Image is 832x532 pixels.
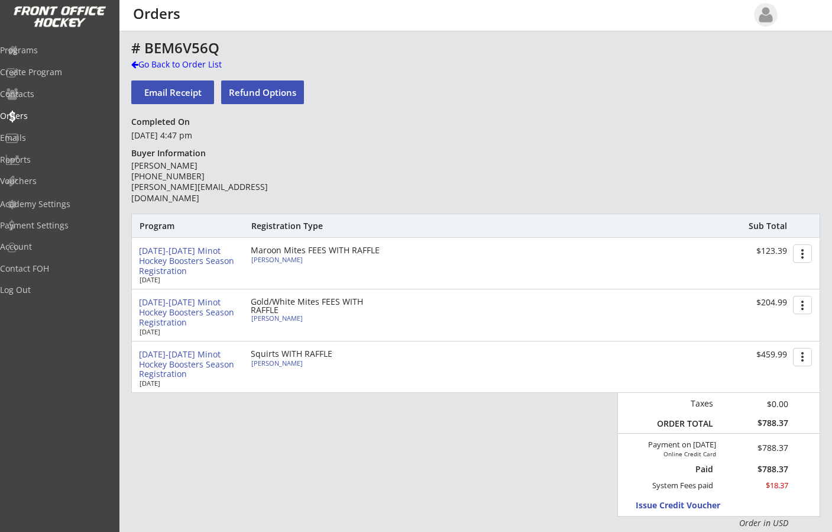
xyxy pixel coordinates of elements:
div: $788.37 [731,444,788,452]
div: Order in USD [652,517,788,529]
div: Program [140,221,203,231]
div: [DATE] 4:47 pm [131,130,302,141]
div: [DATE] [140,328,234,335]
div: $18.37 [721,481,788,491]
div: [DATE]-[DATE] Minot Hockey Boosters Season Registration [139,298,241,327]
div: [PERSON_NAME] [251,315,383,321]
div: ORDER TOTAL [652,418,713,429]
button: more_vert [793,296,812,314]
div: Buyer Information [131,148,211,159]
div: [DATE]-[DATE] Minot Hockey Boosters Season Registration [139,350,241,379]
button: Issue Credit Voucher [636,497,745,513]
button: more_vert [793,244,812,263]
div: Squirts WITH RAFFLE [251,350,387,358]
div: $0.00 [721,398,788,410]
div: Sub Total [736,221,787,231]
div: Paid [659,464,713,475]
div: [DATE]-[DATE] Minot Hockey Boosters Season Registration [139,246,241,276]
div: Payment on [DATE] [622,440,716,450]
div: $204.99 [714,298,787,308]
div: [PERSON_NAME] [251,360,383,366]
div: Online Credit Card [649,450,716,457]
button: more_vert [793,348,812,366]
div: Registration Type [251,221,387,231]
button: Refund Options [221,80,304,104]
div: Taxes [652,398,713,409]
div: [DATE] [140,380,234,386]
div: $788.37 [721,465,788,473]
div: Maroon Mites FEES WITH RAFFLE [251,246,387,254]
div: Gold/White Mites FEES WITH RAFFLE [251,298,387,314]
div: System Fees paid [642,481,713,491]
div: [DATE] [140,276,234,283]
button: Email Receipt [131,80,214,104]
div: [PERSON_NAME] [PHONE_NUMBER] [PERSON_NAME][EMAIL_ADDRESS][DOMAIN_NAME] [131,160,302,204]
div: $459.99 [714,350,787,360]
div: Completed On [131,117,195,127]
div: # BEM6V56Q [131,41,698,55]
div: $788.37 [721,418,788,428]
div: [PERSON_NAME] [251,256,383,263]
div: Go Back to Order List [131,59,253,70]
div: $123.39 [714,246,787,256]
